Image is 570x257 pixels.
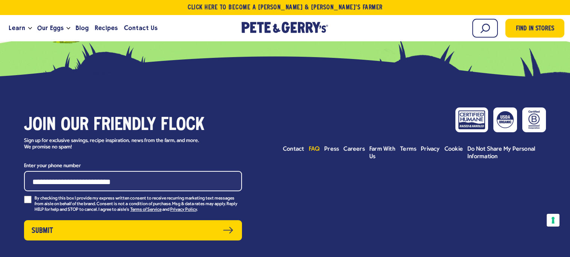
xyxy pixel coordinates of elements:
[28,27,32,30] button: Open the dropdown menu for Learn
[121,18,160,38] a: Contact Us
[445,146,463,152] span: Cookie
[124,23,157,33] span: Contact Us
[76,23,89,33] span: Blog
[421,145,440,153] a: Privacy
[467,146,535,160] span: Do Not Share My Personal Information
[67,27,70,30] button: Open the dropdown menu for Our Eggs
[369,146,395,160] span: Farm With Us
[445,145,463,153] a: Cookie
[34,18,67,38] a: Our Eggs
[472,19,498,38] input: Search
[130,207,162,213] a: Terms of Service
[283,145,546,160] ul: Footer menu
[24,161,242,171] label: Enter your phone number
[309,146,320,152] span: FAQ
[309,145,320,153] a: FAQ
[35,196,242,213] p: By checking this box I provide my express written consent to receive recurring marketing text mes...
[37,23,64,33] span: Our Eggs
[421,146,440,152] span: Privacy
[324,145,339,153] a: Press
[516,24,554,34] span: Find in Stores
[283,146,304,152] span: Contact
[343,146,365,152] span: Careers
[92,18,121,38] a: Recipes
[547,214,559,227] button: Your consent preferences for tracking technologies
[24,115,242,136] h3: Join our friendly flock
[400,145,416,153] a: Terms
[283,145,304,153] a: Contact
[400,146,416,152] span: Terms
[24,220,242,240] button: Submit
[24,138,206,151] p: Sign up for exclusive savings, recipe inspiration, news from the farm, and more. We promise no spam!
[467,145,546,160] a: Do Not Share My Personal Information
[6,18,28,38] a: Learn
[95,23,118,33] span: Recipes
[505,19,564,38] a: Find in Stores
[324,146,339,152] span: Press
[24,196,32,203] input: By checking this box I provide my express written consent to receive recurring marketing text mes...
[73,18,92,38] a: Blog
[369,145,396,160] a: Farm With Us
[170,207,197,213] a: Privacy Policy
[9,23,25,33] span: Learn
[343,145,365,153] a: Careers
